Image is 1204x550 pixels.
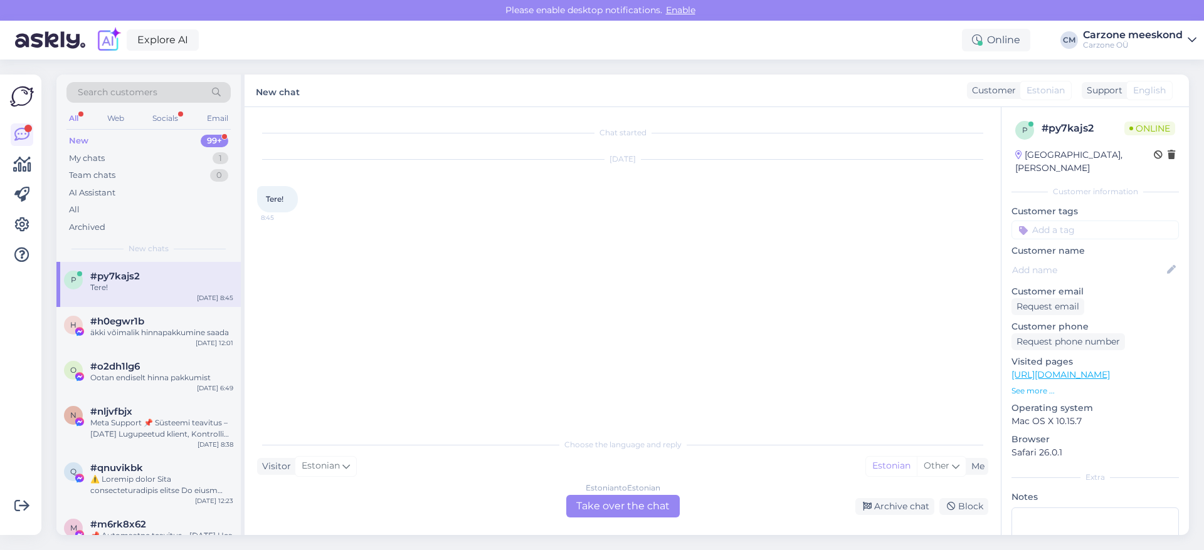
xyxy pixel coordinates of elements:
[71,275,77,284] span: p
[70,320,77,329] span: h
[1042,121,1124,136] div: # py7kajs2
[90,417,233,440] div: Meta Support 📌 Süsteemi teavitus – [DATE] Lugupeetud klient, Kontrolli käigus tuvastasime, et tei...
[866,457,917,475] div: Estonian
[261,213,308,222] span: 8:45
[855,498,934,515] div: Archive chat
[1027,84,1065,97] span: Estonian
[256,82,300,99] label: New chat
[90,282,233,293] div: Tere!
[1011,285,1179,298] p: Customer email
[1011,298,1084,315] div: Request email
[195,496,233,506] div: [DATE] 12:23
[1022,125,1028,135] span: p
[566,495,680,517] div: Take over the chat
[90,316,144,327] span: #h0egwr1b
[69,152,105,165] div: My chats
[257,153,988,165] div: [DATE]
[966,460,985,473] div: Me
[1011,433,1179,446] p: Browser
[1011,186,1179,197] div: Customer information
[90,327,233,338] div: äkki võimalik hinnapakkumine saada
[90,519,146,530] span: #m6rk8x62
[924,460,949,471] span: Other
[1083,30,1183,40] div: Carzone meeskond
[1082,84,1122,97] div: Support
[1060,31,1078,49] div: CM
[1011,369,1110,380] a: [URL][DOMAIN_NAME]
[90,271,140,282] span: #py7kajs2
[662,4,699,16] span: Enable
[1011,221,1179,239] input: Add a tag
[1083,30,1196,50] a: Carzone meeskondCarzone OÜ
[266,194,283,204] span: Tere!
[150,110,181,127] div: Socials
[1011,446,1179,459] p: Safari 26.0.1
[90,372,233,383] div: Ootan endiselt hinna pakkumist
[197,293,233,303] div: [DATE] 8:45
[69,221,105,234] div: Archived
[198,440,233,449] div: [DATE] 8:38
[69,204,80,216] div: All
[257,460,291,473] div: Visitor
[70,365,77,375] span: o
[1011,244,1179,257] p: Customer name
[78,86,157,99] span: Search customers
[204,110,231,127] div: Email
[69,187,115,199] div: AI Assistant
[95,27,122,53] img: explore-ai
[1011,355,1179,368] p: Visited pages
[257,439,988,450] div: Choose the language and reply
[1011,385,1179,397] p: See more ...
[70,467,77,476] span: q
[90,474,233,496] div: ⚠️ Loremip dolor Sita consecteturadipis elitse Do eiusm Temp incididuntut laboreet. Dolorem aliqu...
[1012,263,1164,277] input: Add name
[70,410,77,420] span: n
[962,29,1030,51] div: Online
[1011,490,1179,504] p: Notes
[1133,84,1166,97] span: English
[90,361,140,372] span: #o2dh1lg6
[1011,415,1179,428] p: Mac OS X 10.15.7
[70,523,77,532] span: m
[90,462,143,474] span: #qnuvikbk
[257,127,988,138] div: Chat started
[586,482,660,494] div: Estonian to Estonian
[197,383,233,393] div: [DATE] 6:49
[1011,333,1125,350] div: Request phone number
[196,338,233,348] div: [DATE] 12:01
[90,406,132,417] span: #nljvfbjx
[201,135,228,147] div: 99+
[1011,402,1179,415] p: Operating system
[66,110,81,127] div: All
[939,498,988,515] div: Block
[10,85,34,108] img: Askly Logo
[1083,40,1183,50] div: Carzone OÜ
[302,459,340,473] span: Estonian
[129,243,169,254] span: New chats
[69,169,115,182] div: Team chats
[1011,472,1179,483] div: Extra
[1011,205,1179,218] p: Customer tags
[69,135,88,147] div: New
[213,152,228,165] div: 1
[1011,320,1179,333] p: Customer phone
[967,84,1016,97] div: Customer
[1124,122,1175,135] span: Online
[127,29,199,51] a: Explore AI
[1015,148,1154,175] div: [GEOGRAPHIC_DATA], [PERSON_NAME]
[105,110,127,127] div: Web
[210,169,228,182] div: 0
